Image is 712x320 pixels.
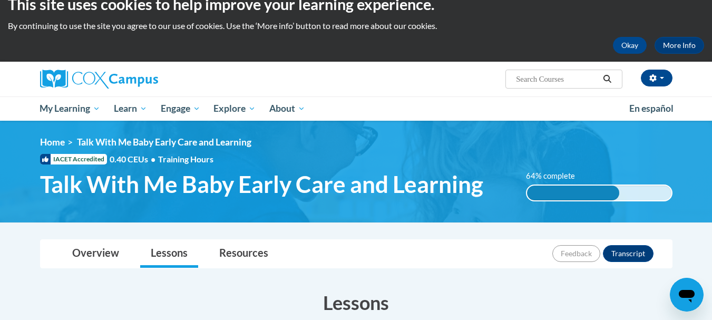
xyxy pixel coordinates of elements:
a: Lessons [140,240,198,268]
a: Cox Campus [40,70,240,89]
a: Engage [154,96,207,121]
a: En español [622,98,680,120]
span: Explore [213,102,256,115]
a: About [262,96,312,121]
label: 64% complete [526,170,587,182]
button: Transcript [603,245,654,262]
h3: Lessons [40,289,672,316]
a: Explore [207,96,262,121]
iframe: Button to launch messaging window [670,278,704,312]
img: Cox Campus [40,70,158,89]
button: Okay [613,37,647,54]
span: My Learning [40,102,100,115]
button: Search [599,73,615,85]
div: Main menu [24,96,688,121]
a: Home [40,137,65,148]
a: More Info [655,37,704,54]
span: Training Hours [158,154,213,164]
a: Learn [107,96,154,121]
a: Overview [62,240,130,268]
p: By continuing to use the site you agree to our use of cookies. Use the ‘More info’ button to read... [8,20,704,32]
span: IACET Accredited [40,154,107,164]
a: My Learning [33,96,108,121]
span: En español [629,103,674,114]
span: Talk With Me Baby Early Care and Learning [77,137,251,148]
span: 0.40 CEUs [110,153,158,165]
button: Account Settings [641,70,672,86]
div: 64% complete [527,186,619,200]
span: Learn [114,102,147,115]
span: Talk With Me Baby Early Care and Learning [40,170,483,198]
a: Resources [209,240,279,268]
button: Feedback [552,245,600,262]
span: • [151,154,155,164]
input: Search Courses [515,73,599,85]
span: About [269,102,305,115]
span: Engage [161,102,200,115]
